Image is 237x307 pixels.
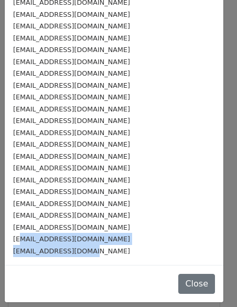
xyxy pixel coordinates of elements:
small: [EMAIL_ADDRESS][DOMAIN_NAME] [13,200,130,208]
small: [EMAIL_ADDRESS][DOMAIN_NAME] [13,211,130,219]
small: [EMAIL_ADDRESS][DOMAIN_NAME] [13,46,130,54]
small: [EMAIL_ADDRESS][DOMAIN_NAME] [13,69,130,77]
small: [EMAIL_ADDRESS][DOMAIN_NAME] [13,11,130,18]
small: [EMAIL_ADDRESS][DOMAIN_NAME] [13,22,130,30]
small: [EMAIL_ADDRESS][DOMAIN_NAME] [13,152,130,160]
small: [EMAIL_ADDRESS][DOMAIN_NAME] [13,188,130,196]
small: [EMAIL_ADDRESS][DOMAIN_NAME] [13,93,130,101]
small: [EMAIL_ADDRESS][DOMAIN_NAME] [13,247,130,255]
iframe: Chat Widget [185,257,237,307]
small: [EMAIL_ADDRESS][DOMAIN_NAME] [13,223,130,231]
small: [EMAIL_ADDRESS][DOMAIN_NAME] [13,34,130,42]
small: [EMAIL_ADDRESS][DOMAIN_NAME] [13,129,130,137]
small: [EMAIL_ADDRESS][DOMAIN_NAME] [13,105,130,113]
small: [EMAIL_ADDRESS][DOMAIN_NAME] [13,235,130,243]
small: [EMAIL_ADDRESS][DOMAIN_NAME] [13,81,130,89]
small: [EMAIL_ADDRESS][DOMAIN_NAME] [13,117,130,125]
button: Close [178,274,215,294]
small: [EMAIL_ADDRESS][DOMAIN_NAME] [13,176,130,184]
small: [EMAIL_ADDRESS][DOMAIN_NAME] [13,140,130,148]
small: [EMAIL_ADDRESS][DOMAIN_NAME] [13,58,130,66]
small: [EMAIL_ADDRESS][DOMAIN_NAME] [13,164,130,172]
